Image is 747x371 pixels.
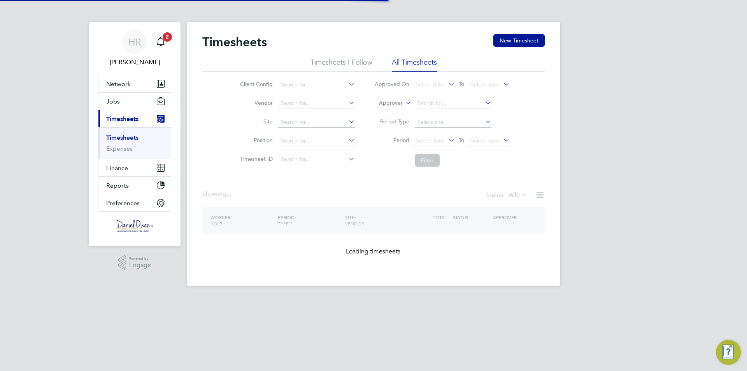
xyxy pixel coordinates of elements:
a: 2 [153,30,168,55]
div: Timesheets [98,127,171,159]
a: Powered byEngage [118,255,151,270]
span: Select date [416,137,444,144]
button: Reports [98,177,171,194]
h2: Timesheets [202,34,267,50]
span: 0 [516,191,520,199]
span: Powered by [129,255,151,262]
span: ... [226,190,231,198]
span: Henry Robinson [98,58,171,67]
span: To [456,135,466,145]
a: Timesheets [106,134,139,141]
input: Search for... [415,98,491,109]
span: Preferences [106,199,140,207]
span: Select date [471,81,499,88]
button: New Timesheet [493,34,545,47]
button: Preferences [98,194,171,211]
li: All Timesheets [392,58,437,72]
span: 2 [163,32,172,42]
a: Expenses [106,145,133,152]
label: Period Type [374,118,409,125]
span: Reports [106,182,129,189]
input: Search for... [278,135,355,146]
a: HR[PERSON_NAME] [98,30,171,67]
span: HR [128,37,141,47]
span: To [456,79,466,89]
input: Search for... [278,98,355,109]
button: Timesheets [98,110,171,127]
label: Timesheet ID [238,155,273,162]
input: Search for... [278,117,355,128]
span: Finance [106,164,128,172]
span: Engage [129,262,151,269]
div: Showing [202,190,233,198]
label: All [509,191,528,199]
button: Network [98,75,171,92]
label: Approver [368,99,403,107]
a: Go to home page [98,220,171,232]
span: Network [106,80,131,88]
label: Client Config [238,81,273,88]
label: Position [238,137,273,144]
input: Search for... [278,79,355,90]
button: Filter [415,154,440,167]
span: Select date [416,81,444,88]
button: Jobs [98,93,171,110]
button: Engage Resource Center [716,340,741,365]
img: danielowen-logo-retina.png [115,220,154,232]
input: Search for... [278,154,355,165]
label: Site [238,118,273,125]
button: Finance [98,159,171,176]
nav: Main navigation [89,22,181,246]
label: Approved On [374,81,409,88]
li: Timesheets I Follow [310,58,372,72]
span: Jobs [106,98,120,105]
div: Status [486,190,529,201]
label: Period [374,137,409,144]
input: Select one [415,117,491,128]
span: Select date [471,137,499,144]
label: Vendor [238,99,273,106]
span: Timesheets [106,115,139,123]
